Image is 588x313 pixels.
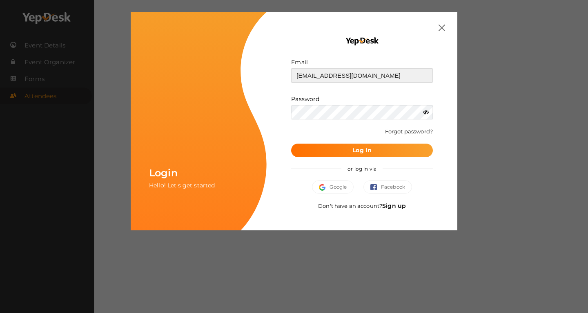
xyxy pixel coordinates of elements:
[291,144,433,157] button: Log In
[341,160,383,178] span: or log in via
[312,180,354,194] button: Google
[352,146,372,154] b: Log In
[291,58,308,66] label: Email
[291,95,319,103] label: Password
[149,182,215,189] span: Hello! Let's get started
[370,184,381,191] img: facebook.svg
[345,37,379,46] img: YEP_black_cropped.png
[382,202,406,209] a: Sign up
[318,203,406,209] span: Don't have an account?
[385,128,433,135] a: Forgot password?
[439,25,445,31] img: close.svg
[363,180,412,194] button: Facebook
[149,167,178,179] span: Login
[319,184,330,191] img: google.svg
[291,68,433,83] input: ex: some@example.com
